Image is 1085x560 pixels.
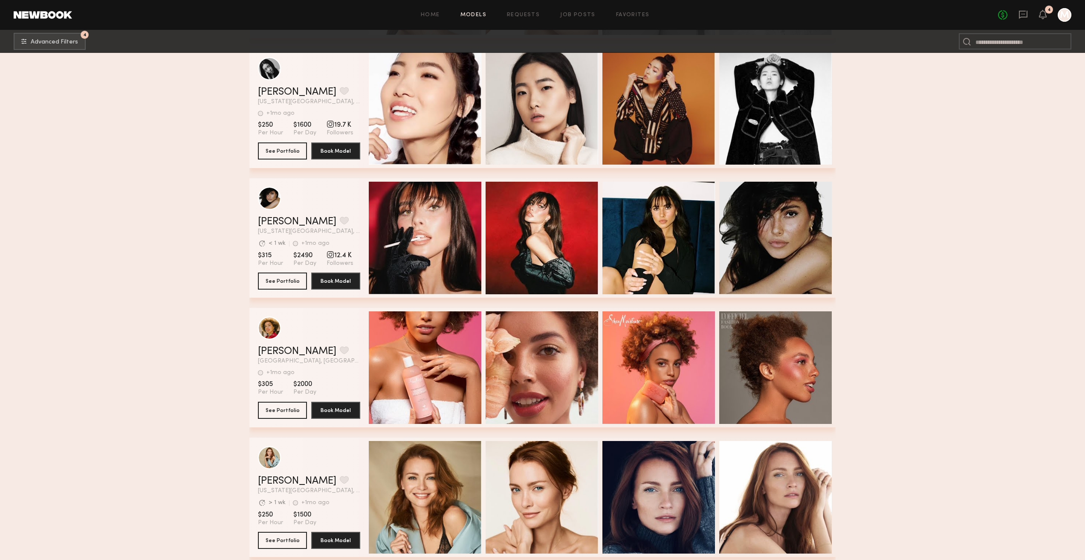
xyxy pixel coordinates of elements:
[258,476,336,486] a: [PERSON_NAME]
[258,346,336,357] a: [PERSON_NAME]
[293,251,316,260] span: $2490
[258,217,336,227] a: [PERSON_NAME]
[14,33,86,50] button: 4Advanced Filters
[293,121,316,129] span: $1600
[421,12,440,18] a: Home
[311,402,360,419] button: Book Model
[266,110,295,116] div: +1mo ago
[31,39,78,45] span: Advanced Filters
[258,87,336,97] a: [PERSON_NAME]
[507,12,540,18] a: Requests
[301,500,330,506] div: +1mo ago
[269,241,286,247] div: < 1 wk
[258,389,283,396] span: Per Hour
[258,488,360,494] span: [US_STATE][GEOGRAPHIC_DATA], [GEOGRAPHIC_DATA]
[258,251,283,260] span: $315
[258,229,360,235] span: [US_STATE][GEOGRAPHIC_DATA], [GEOGRAPHIC_DATA]
[293,511,316,519] span: $1500
[327,121,353,129] span: 19.7 K
[258,402,307,419] button: See Portfolio
[293,129,316,137] span: Per Day
[258,121,283,129] span: $250
[258,358,360,364] span: [GEOGRAPHIC_DATA], [GEOGRAPHIC_DATA]
[258,129,283,137] span: Per Hour
[301,241,330,247] div: +1mo ago
[1058,8,1071,22] a: M
[293,380,316,389] span: $2000
[327,260,353,267] span: Followers
[258,511,283,519] span: $250
[311,142,360,160] button: Book Model
[311,273,360,290] button: Book Model
[258,260,283,267] span: Per Hour
[258,142,307,160] button: See Portfolio
[311,532,360,549] button: Book Model
[258,380,283,389] span: $305
[327,129,353,137] span: Followers
[460,12,486,18] a: Models
[293,389,316,396] span: Per Day
[293,260,316,267] span: Per Day
[258,273,307,290] button: See Portfolio
[258,519,283,527] span: Per Hour
[293,519,316,527] span: Per Day
[560,12,596,18] a: Job Posts
[83,33,87,37] span: 4
[266,370,295,376] div: +1mo ago
[1047,8,1051,12] div: 4
[269,500,286,506] div: > 1 wk
[258,532,307,549] button: See Portfolio
[258,99,360,105] span: [US_STATE][GEOGRAPHIC_DATA], [GEOGRAPHIC_DATA]
[616,12,650,18] a: Favorites
[327,251,353,260] span: 12.4 K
